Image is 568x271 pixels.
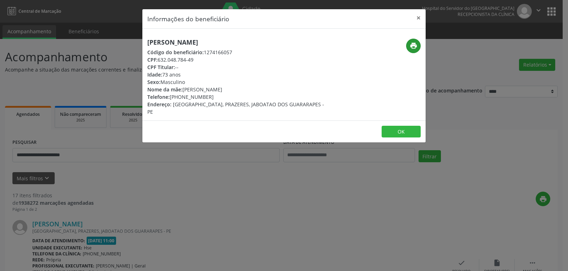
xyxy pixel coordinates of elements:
span: Telefone: [147,94,170,100]
div: 632.048.784-49 [147,56,326,63]
div: Masculino [147,78,326,86]
div: 73 anos [147,71,326,78]
div: [PERSON_NAME] [147,86,326,93]
div: [PHONE_NUMBER] [147,93,326,101]
span: Código do beneficiário: [147,49,204,56]
span: Endereço: [147,101,171,108]
h5: Informações do beneficiário [147,14,229,23]
span: CPF Titular: [147,64,175,70]
h5: [PERSON_NAME] [147,39,326,46]
span: Idade: [147,71,162,78]
span: CPF: [147,56,158,63]
span: Sexo: [147,79,160,85]
div: -- [147,63,326,71]
span: Nome da mãe: [147,86,182,93]
span: [GEOGRAPHIC_DATA], PRAZERES, JABOATAO DOS GUARARAPES - PE [147,101,324,115]
button: print [406,39,421,53]
i: print [410,42,417,50]
div: 1274166057 [147,49,326,56]
button: Close [411,9,426,27]
button: OK [382,126,421,138]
